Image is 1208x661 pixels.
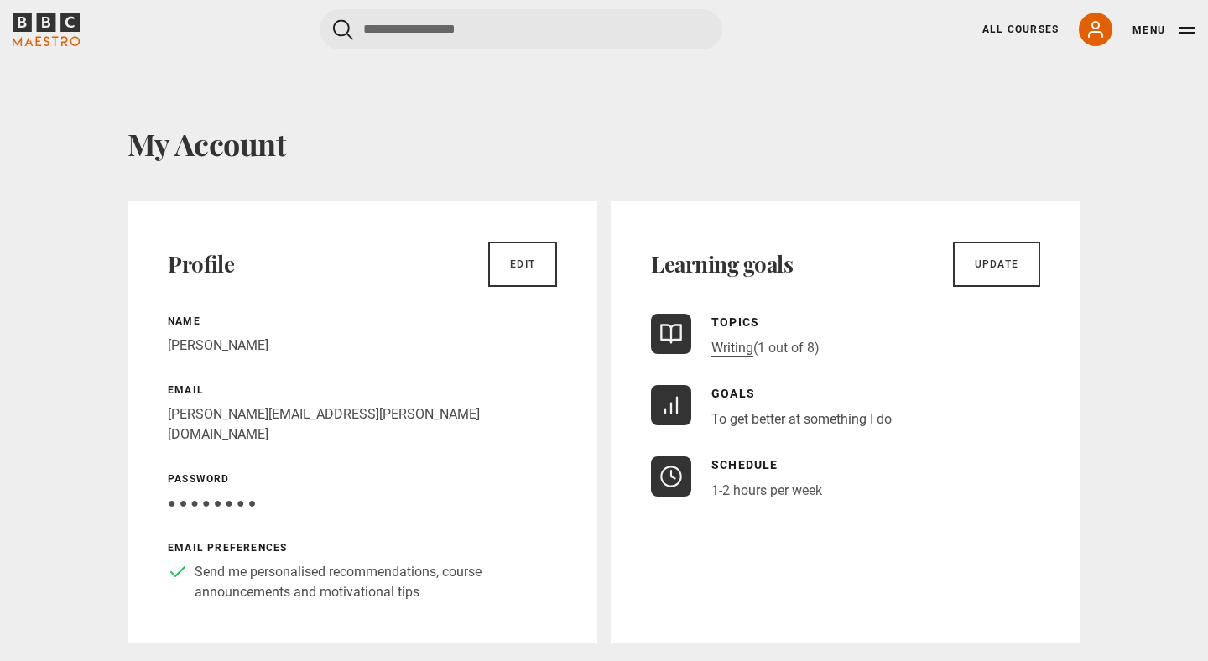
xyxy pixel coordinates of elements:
input: Search [320,9,722,49]
p: [PERSON_NAME][EMAIL_ADDRESS][PERSON_NAME][DOMAIN_NAME] [168,404,557,445]
li: To get better at something I do [711,409,892,429]
p: [PERSON_NAME] [168,336,557,356]
a: Update [953,242,1040,287]
p: Email [168,383,557,398]
p: Email preferences [168,540,557,555]
svg: BBC Maestro [13,13,80,46]
p: 1-2 hours per week [711,481,822,501]
a: Writing [711,340,753,357]
p: Name [168,314,557,329]
a: Edit [488,242,557,287]
p: Send me personalised recommendations, course announcements and motivational tips [195,562,557,602]
p: Schedule [711,456,822,474]
span: ● ● ● ● ● ● ● ● [168,495,256,511]
h2: Profile [168,251,234,278]
button: Toggle navigation [1132,22,1195,39]
button: Submit the search query [333,19,353,40]
h1: My Account [128,126,1080,161]
p: Password [168,471,557,487]
p: (1 out of 8) [711,338,820,358]
h2: Learning goals [651,251,793,278]
p: Goals [711,385,892,403]
p: Topics [711,314,820,331]
a: All Courses [982,22,1059,37]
